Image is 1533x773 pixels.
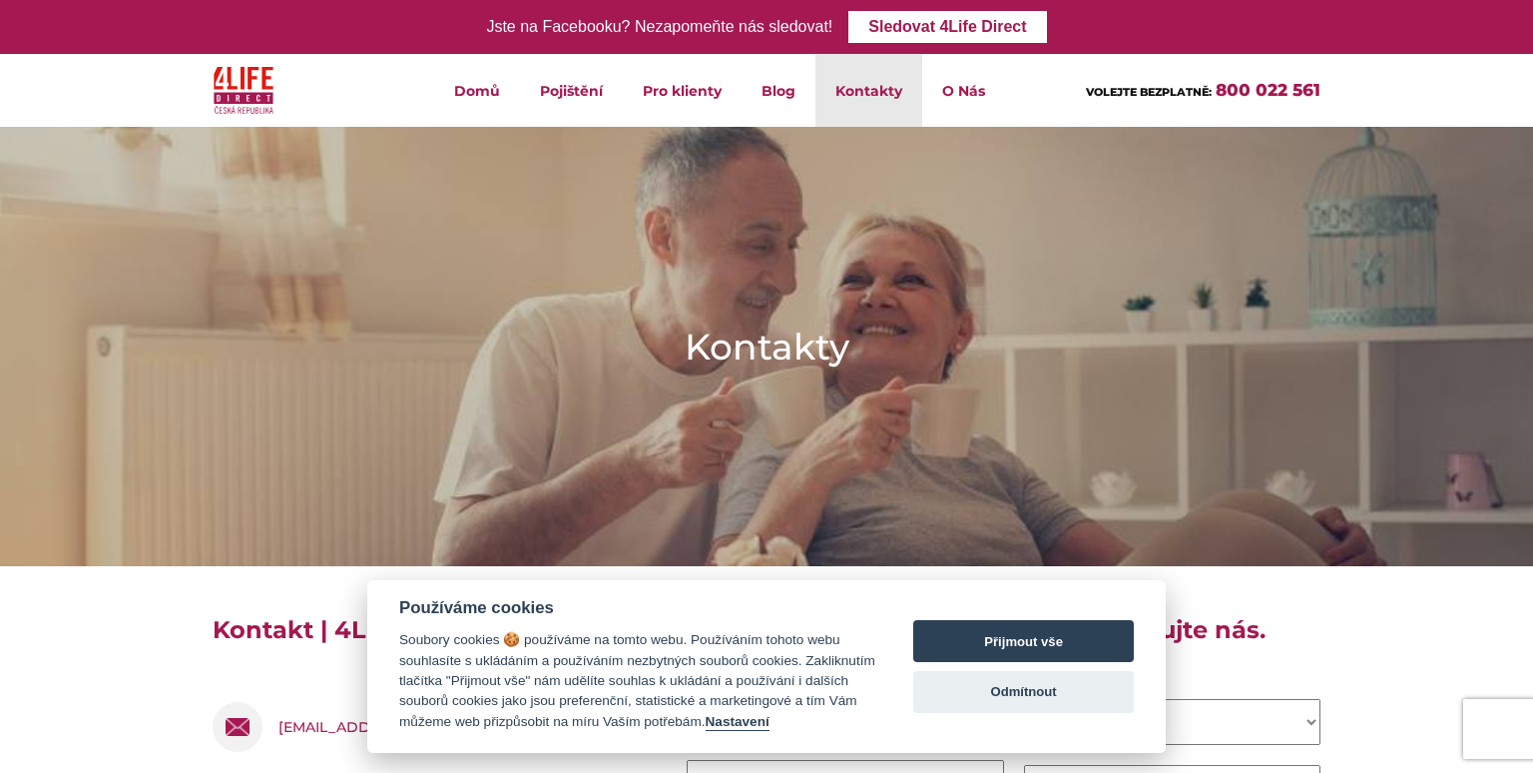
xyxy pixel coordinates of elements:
[685,322,849,372] h1: Kontakty
[434,54,520,127] a: Domů
[1086,85,1212,99] span: VOLEJTE BEZPLATNĚ:
[706,714,769,731] button: Nastavení
[399,630,875,732] div: Soubory cookies 🍪 používáme na tomto webu. Používáním tohoto webu souhlasíte s ukládáním a použív...
[214,62,273,119] img: 4Life Direct Česká republika logo
[742,54,815,127] a: Blog
[399,598,875,618] div: Používáme cookies
[213,614,657,662] h4: Kontakt | 4Life Direct
[486,13,832,42] div: Jste na Facebooku? Nezapomeňte nás sledovat!
[913,671,1134,713] button: Odmítnout
[848,11,1046,43] a: Sledovat 4Life Direct
[913,620,1134,662] button: Přijmout vše
[1216,80,1320,100] a: 800 022 561
[278,702,534,752] a: [EMAIL_ADDRESS][DOMAIN_NAME]
[815,54,922,127] a: Kontakty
